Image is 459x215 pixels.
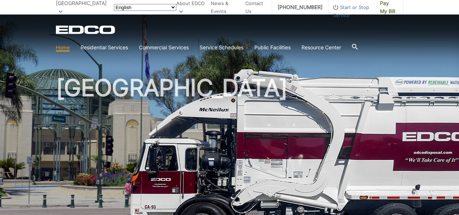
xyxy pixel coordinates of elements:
select: Select a language [114,4,176,11]
a: Service Schedules [200,44,243,51]
a: Home [56,44,70,51]
a: Public Facilities [254,44,291,51]
a: Resource Center [302,44,341,51]
a: EDCD logo. Return to the homepage. [56,25,116,34]
a: Residential Services [81,44,128,51]
a: Commercial Services [139,44,189,51]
